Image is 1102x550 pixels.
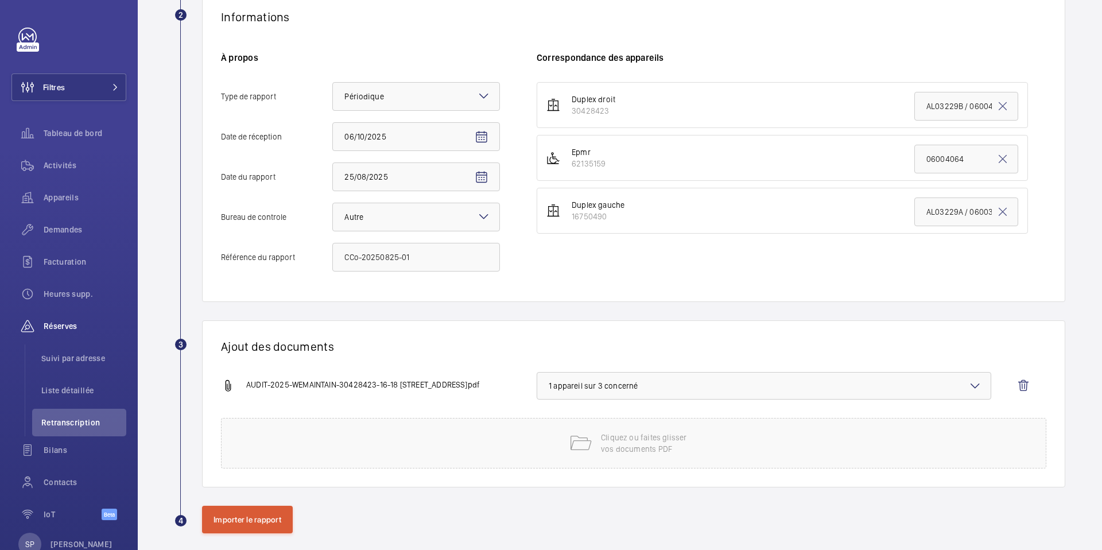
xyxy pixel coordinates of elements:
button: Open calendar [468,123,495,151]
input: Réf. apparaissant sur le document [914,197,1018,226]
span: Appareils [44,192,126,203]
button: Open calendar [468,164,495,191]
h1: Ajout des documents [221,339,1046,354]
span: Bilans [44,444,126,456]
button: Filtres [11,73,126,101]
img: elevator.svg [546,204,560,218]
input: Référence du rapport [332,243,500,272]
span: Filtres [43,82,65,93]
span: Réserves [44,320,126,332]
span: Tableau de bord [44,127,126,139]
div: 4 [175,515,187,526]
span: Suivi par adresse [41,353,126,364]
p: [PERSON_NAME] [51,539,112,550]
input: Réf. apparaissant sur le document [914,145,1018,173]
span: Type de rapport [221,92,332,100]
div: Duplex gauche [572,199,624,211]
input: Réf. apparaissant sur le document [914,92,1018,121]
h6: À propos [221,52,500,64]
p: Cliquez ou faites glisser vos documents PDF [601,432,699,455]
span: AUDIT-2025-WEMAINTAIN-30428423-16-18 [STREET_ADDRESS]pdf [246,379,480,393]
span: Référence du rapport [221,253,332,261]
div: 2 [175,9,187,21]
img: platform_lift.svg [546,151,560,165]
div: Epmr [572,146,606,158]
span: Contacts [44,477,126,488]
div: 3 [175,339,187,350]
span: Date du rapport [221,173,332,181]
span: Périodique [344,92,383,101]
span: 1 appareil sur 3 concerné [549,380,979,392]
span: Heures supp. [44,288,126,300]
p: SP [25,539,34,550]
input: Date de réceptionOpen calendar [332,122,500,151]
span: Date de réception [221,133,332,141]
span: Liste détaillée [41,385,126,396]
div: Duplex droit [572,94,615,105]
span: Facturation [44,256,126,268]
h1: Informations [221,10,290,24]
div: 16750490 [572,211,624,222]
div: 30428423 [572,105,615,117]
span: Retranscription [41,417,126,428]
span: Bureau de controle [221,213,332,221]
span: Demandes [44,224,126,235]
span: Beta [102,509,117,520]
span: Autre [344,212,363,222]
button: 1 appareil sur 3 concerné [537,372,991,400]
button: Importer le rapport [202,506,293,533]
span: IoT [44,509,102,520]
div: 62135159 [572,158,606,169]
span: Activités [44,160,126,171]
input: Date du rapportOpen calendar [332,162,500,191]
h6: Correspondance des appareils [537,52,1046,64]
img: elevator.svg [546,98,560,112]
